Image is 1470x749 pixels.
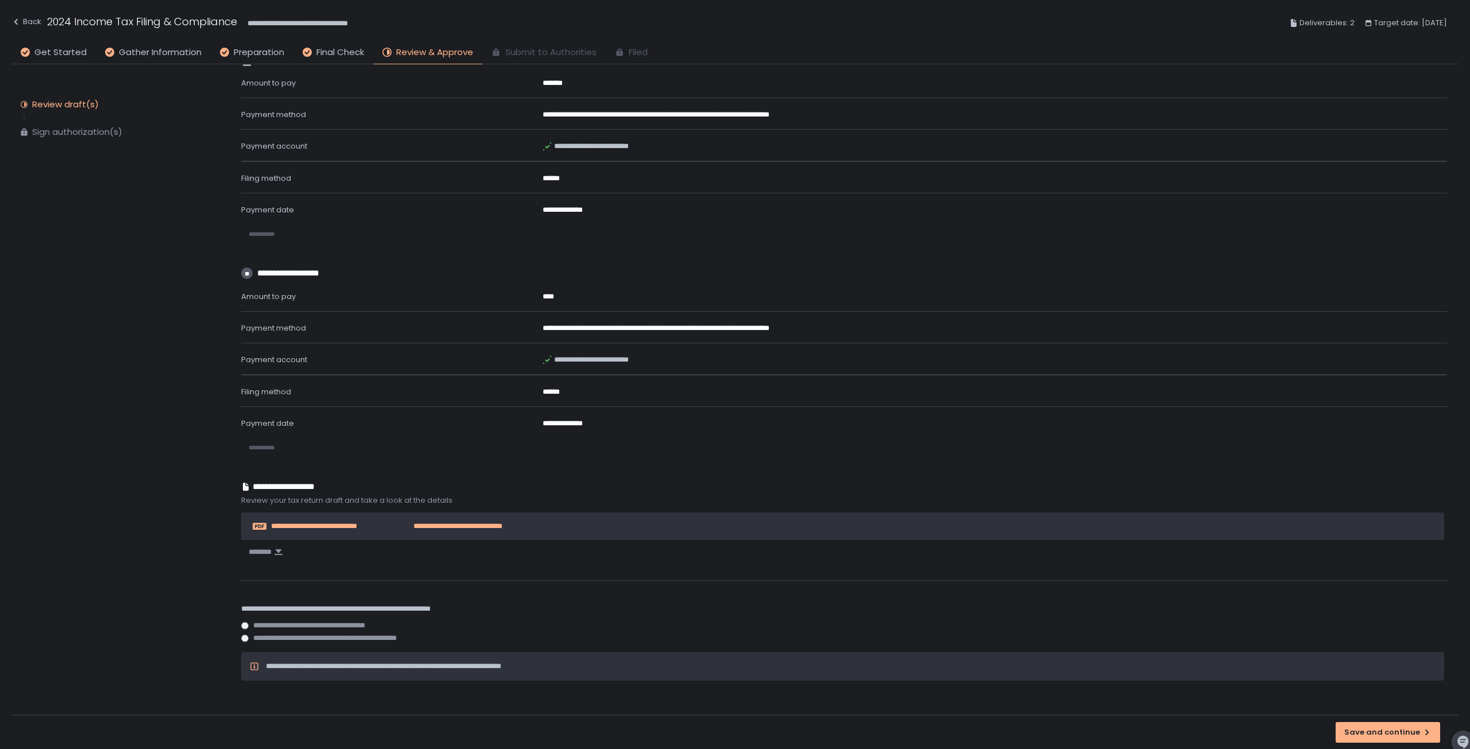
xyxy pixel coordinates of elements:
[47,14,237,29] h1: 2024 Income Tax Filing & Compliance
[241,173,291,184] span: Filing method
[1336,722,1440,743] button: Save and continue
[241,204,294,215] span: Payment date
[629,46,648,59] span: Filed
[241,141,307,152] span: Payment account
[241,495,1447,506] span: Review your tax return draft and take a look at the details
[396,46,473,59] span: Review & Approve
[241,323,306,333] span: Payment method
[241,291,296,302] span: Amount to pay
[234,46,284,59] span: Preparation
[241,386,291,397] span: Filing method
[32,126,122,138] div: Sign authorization(s)
[32,99,99,110] div: Review draft(s)
[316,46,364,59] span: Final Check
[1374,16,1447,30] span: Target date: [DATE]
[241,77,296,88] span: Amount to pay
[1344,727,1432,738] div: Save and continue
[11,15,41,29] div: Back
[241,354,307,365] span: Payment account
[241,109,306,120] span: Payment method
[11,14,41,33] button: Back
[1299,16,1355,30] span: Deliverables: 2
[119,46,202,59] span: Gather Information
[34,46,87,59] span: Get Started
[241,418,294,429] span: Payment date
[505,46,597,59] span: Submit to Authorities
